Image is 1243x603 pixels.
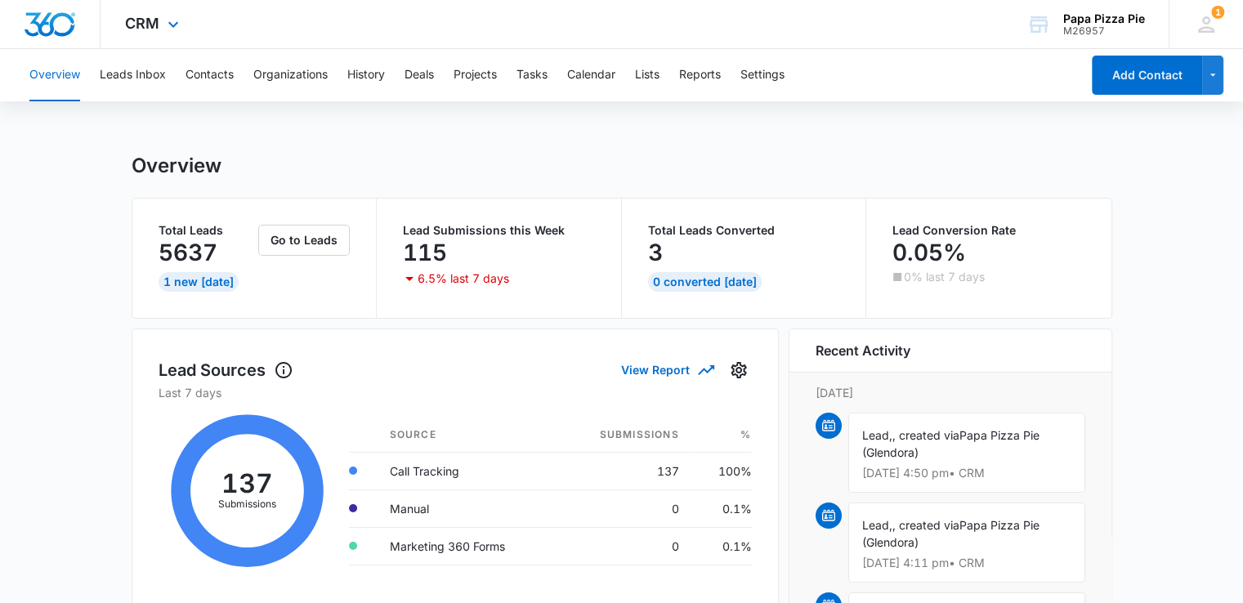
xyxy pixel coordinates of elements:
span: Lead, [862,518,892,532]
p: 0.05% [892,239,966,266]
td: 137 [557,452,692,489]
p: 3 [648,239,663,266]
p: Total Leads [159,225,256,236]
button: History [347,49,385,101]
span: 1 [1211,6,1224,19]
button: Settings [726,357,752,383]
td: 100% [692,452,752,489]
div: account id [1063,25,1145,37]
button: Add Contact [1092,56,1202,95]
th: Submissions [557,418,692,453]
h1: Overview [132,154,221,178]
button: Settings [740,49,785,101]
th: % [692,418,752,453]
td: 0 [557,527,692,565]
div: account name [1063,12,1145,25]
button: View Report [621,355,713,384]
p: [DATE] 4:50 pm • CRM [862,467,1071,479]
p: Last 7 days [159,384,752,401]
td: Call Tracking [377,452,557,489]
button: Calendar [567,49,615,101]
div: 1 New [DATE] [159,272,239,292]
span: Lead, [862,428,892,442]
button: Contacts [186,49,234,101]
h6: Recent Activity [816,341,910,360]
span: , created via [892,518,959,532]
button: Go to Leads [258,225,350,256]
button: Reports [679,49,721,101]
span: , created via [892,428,959,442]
p: Total Leads Converted [648,225,840,236]
button: Leads Inbox [100,49,166,101]
button: Projects [454,49,497,101]
p: Lead Conversion Rate [892,225,1085,236]
button: Tasks [516,49,548,101]
button: Organizations [253,49,328,101]
p: 0% last 7 days [904,271,985,283]
td: Manual [377,489,557,527]
p: Lead Submissions this Week [403,225,595,236]
button: Lists [635,49,660,101]
td: 0.1% [692,489,752,527]
button: Overview [29,49,80,101]
p: 115 [403,239,447,266]
p: 6.5% last 7 days [418,273,509,284]
button: Deals [405,49,434,101]
div: notifications count [1211,6,1224,19]
h1: Lead Sources [159,358,293,382]
td: 0.1% [692,527,752,565]
a: Go to Leads [258,233,350,247]
td: Marketing 360 Forms [377,527,557,565]
p: [DATE] 4:11 pm • CRM [862,557,1071,569]
span: CRM [125,15,159,32]
div: 0 Converted [DATE] [648,272,762,292]
td: 0 [557,489,692,527]
p: [DATE] [816,384,1085,401]
th: Source [377,418,557,453]
p: 5637 [159,239,217,266]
